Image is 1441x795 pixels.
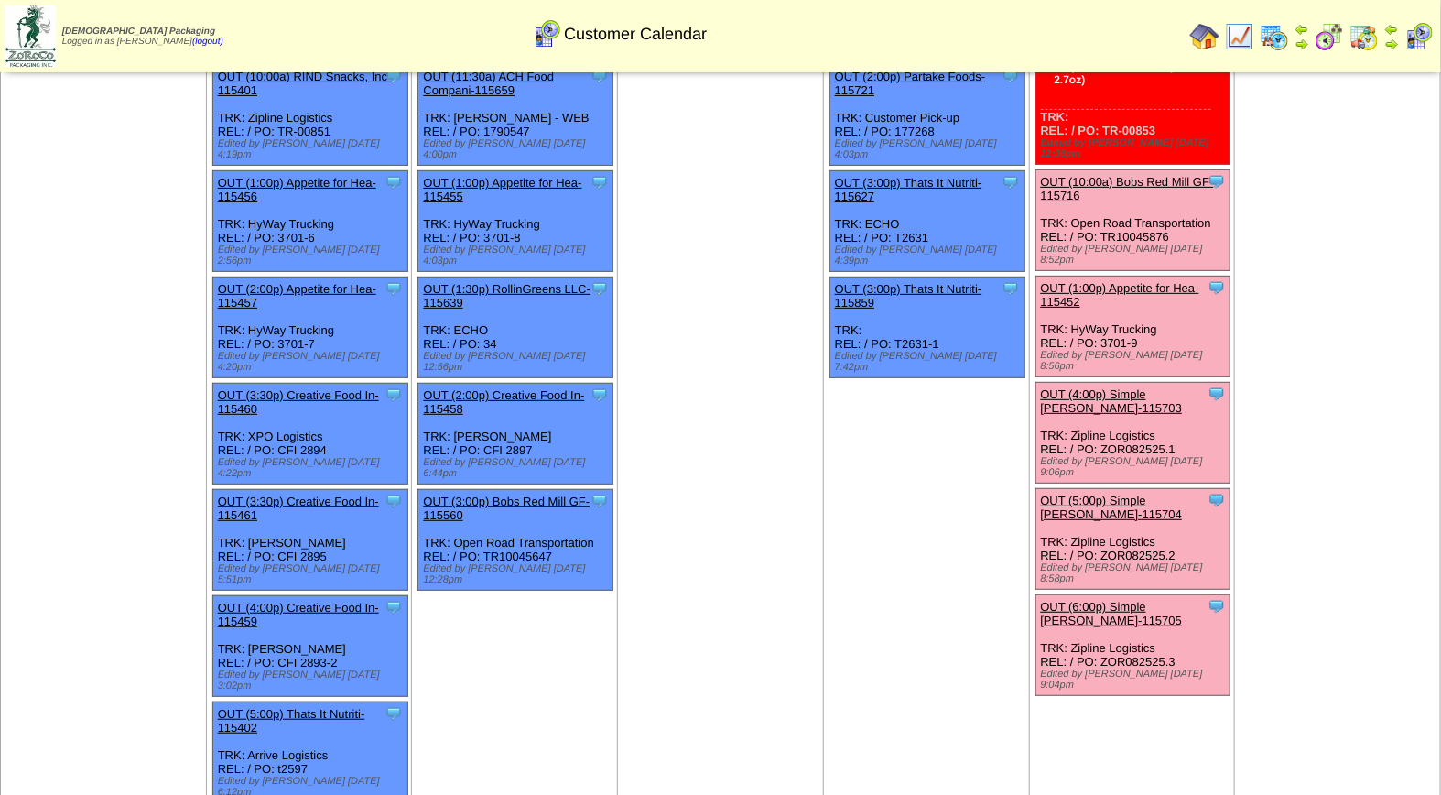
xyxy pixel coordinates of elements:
[423,176,581,203] a: OUT (1:00p) Appetite for Hea-115455
[212,384,407,485] div: TRK: XPO Logistics REL: / PO: CFI 2894
[218,245,407,267] div: Edited by [PERSON_NAME] [DATE] 2:56pm
[1041,244,1230,266] div: Edited by [PERSON_NAME] [DATE] 8:52pm
[590,173,609,191] img: Tooltip
[1035,277,1230,377] div: TRK: HyWay Trucking REL: / PO: 3701-9
[835,351,1024,373] div: Edited by [PERSON_NAME] [DATE] 7:42pm
[835,176,982,203] a: OUT (3:00p) Thats It Nutriti-115627
[835,245,1024,267] div: Edited by [PERSON_NAME] [DATE] 4:39pm
[385,598,403,616] img: Tooltip
[1208,172,1226,191] img: Tooltip
[212,278,407,378] div: TRK: HyWay Trucking REL: / PO: 3701-7
[1225,22,1254,51] img: line_graph.gif
[1208,385,1226,403] img: Tooltip
[829,171,1024,272] div: TRK: ECHO REL: / PO: T2631
[1384,37,1399,51] img: arrowright.gif
[423,388,584,416] a: OUT (2:00p) Creative Food In-115458
[1295,37,1309,51] img: arrowright.gif
[590,492,609,510] img: Tooltip
[1260,22,1289,51] img: calendarprod.gif
[564,25,707,44] span: Customer Calendar
[835,70,986,97] a: OUT (2:00p) Partake Foods-115721
[423,245,612,267] div: Edited by [PERSON_NAME] [DATE] 4:03pm
[418,278,613,378] div: TRK: ECHO REL: / PO: 34
[1404,22,1434,51] img: calendarcustomer.gif
[418,171,613,272] div: TRK: HyWay Trucking REL: / PO: 3701-8
[1208,597,1226,615] img: Tooltip
[218,457,407,479] div: Edited by [PERSON_NAME] [DATE] 4:22pm
[1035,383,1230,484] div: TRK: Zipline Logistics REL: / PO: ZOR082525.1
[212,171,407,272] div: TRK: HyWay Trucking REL: / PO: 3701-6
[1002,173,1020,191] img: Tooltip
[218,138,407,160] div: Edited by [PERSON_NAME] [DATE] 4:19pm
[1041,456,1230,478] div: Edited by [PERSON_NAME] [DATE] 9:06pm
[590,386,609,404] img: Tooltip
[1384,22,1399,37] img: arrowleft.gif
[1035,170,1230,271] div: TRK: Open Road Transportation REL: / PO: TR10045876
[385,279,403,298] img: Tooltip
[1035,489,1230,590] div: TRK: Zipline Logistics REL: / PO: ZOR082525.2
[218,70,392,97] a: OUT (10:00a) RIND Snacks, Inc-115401
[1295,22,1309,37] img: arrowleft.gif
[418,490,613,591] div: TRK: Open Road Transportation REL: / PO: TR10045647
[218,351,407,373] div: Edited by [PERSON_NAME] [DATE] 4:20pm
[385,704,403,723] img: Tooltip
[829,65,1024,166] div: TRK: Customer Pick-up REL: / PO: 177268
[1035,595,1230,696] div: TRK: Zipline Logistics REL: / PO: ZOR082525.3
[1208,278,1226,297] img: Tooltip
[218,670,407,692] div: Edited by [PERSON_NAME] [DATE] 3:02pm
[385,173,403,191] img: Tooltip
[192,37,223,47] a: (logout)
[1041,669,1230,691] div: Edited by [PERSON_NAME] [DATE] 9:04pm
[218,495,379,522] a: OUT (3:30p) Creative Food In-115461
[5,5,56,67] img: zoroco-logo-small.webp
[212,65,407,166] div: TRK: Zipline Logistics REL: / PO: TR-00851
[1002,279,1020,298] img: Tooltip
[423,563,612,585] div: Edited by [PERSON_NAME] [DATE] 12:28pm
[212,596,407,697] div: TRK: [PERSON_NAME] REL: / PO: CFI 2893-2
[423,495,590,522] a: OUT (3:00p) Bobs Red Mill GF-115560
[1041,600,1183,627] a: OUT (6:00p) Simple [PERSON_NAME]-115705
[1041,350,1230,372] div: Edited by [PERSON_NAME] [DATE] 8:56pm
[423,457,612,479] div: Edited by [PERSON_NAME] [DATE] 6:44pm
[835,138,1024,160] div: Edited by [PERSON_NAME] [DATE] 4:03pm
[212,490,407,591] div: TRK: [PERSON_NAME] REL: / PO: CFI 2895
[218,707,365,735] a: OUT (5:00p) Thats It Nutriti-115402
[532,19,561,49] img: calendarcustomer.gif
[1041,175,1214,202] a: OUT (10:00a) Bobs Red Mill GF-115716
[218,388,379,416] a: OUT (3:30p) Creative Food In-115460
[385,492,403,510] img: Tooltip
[423,70,554,97] a: OUT (11:30a) ACH Food Compani-115659
[218,282,376,310] a: OUT (2:00p) Appetite for Hea-115457
[418,65,613,166] div: TRK: [PERSON_NAME] - WEB REL: / PO: 1790547
[1315,22,1344,51] img: calendarblend.gif
[1041,562,1230,584] div: Edited by [PERSON_NAME] [DATE] 8:58pm
[1208,491,1226,509] img: Tooltip
[62,27,223,47] span: Logged in as [PERSON_NAME]
[1041,281,1199,309] a: OUT (1:00p) Appetite for Hea-115452
[835,282,982,310] a: OUT (3:00p) Thats It Nutriti-115859
[1041,387,1183,415] a: OUT (4:00p) Simple [PERSON_NAME]-115703
[385,386,403,404] img: Tooltip
[218,601,379,628] a: OUT (4:00p) Creative Food In-115459
[423,138,612,160] div: Edited by [PERSON_NAME] [DATE] 4:00pm
[423,351,612,373] div: Edited by [PERSON_NAME] [DATE] 12:56pm
[423,282,590,310] a: OUT (1:30p) RollinGreens LLC-115639
[1349,22,1379,51] img: calendarinout.gif
[1190,22,1219,51] img: home.gif
[1041,494,1183,521] a: OUT (5:00p) Simple [PERSON_NAME]-115704
[1041,137,1230,159] div: Edited by [PERSON_NAME] [DATE] 12:36pm
[590,279,609,298] img: Tooltip
[829,278,1024,378] div: TRK: REL: / PO: T2631-1
[418,384,613,485] div: TRK: [PERSON_NAME] REL: / PO: CFI 2897
[218,563,407,585] div: Edited by [PERSON_NAME] [DATE] 5:51pm
[218,176,376,203] a: OUT (1:00p) Appetite for Hea-115456
[62,27,215,37] span: [DEMOGRAPHIC_DATA] Packaging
